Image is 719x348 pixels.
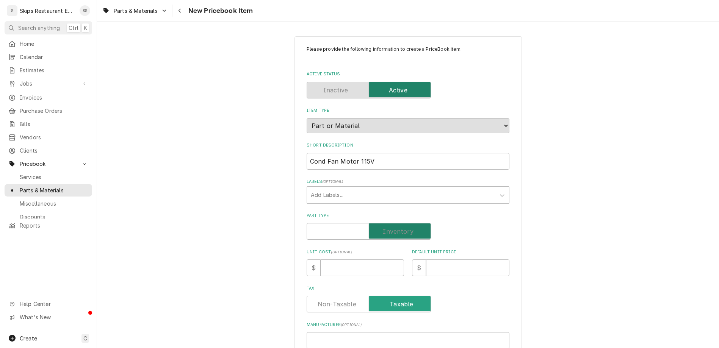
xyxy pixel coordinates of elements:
span: Miscellaneous [20,200,88,208]
div: Short Description [307,142,509,169]
span: New Pricebook Item [186,6,253,16]
div: Shan Skipper's Avatar [80,5,90,16]
span: Discounts [20,213,88,221]
span: Clients [20,147,88,154]
a: Estimates [5,64,92,76]
a: Invoices [5,91,92,104]
label: Item Type [307,108,509,114]
div: Item Type [307,108,509,133]
span: ( optional ) [341,323,362,327]
div: Skips Restaurant Equipment's Avatar [7,5,17,16]
a: Parts & Materials [5,184,92,197]
label: Default Unit Price [412,249,509,255]
label: Unit Cost [307,249,404,255]
a: Go to Parts & Materials [99,5,171,17]
span: What's New [20,313,88,321]
div: SS [80,5,90,16]
a: Go to Help Center [5,298,92,310]
a: Go to Jobs [5,77,92,90]
a: Go to What's New [5,311,92,323]
label: Tax [307,286,509,292]
div: Active Status [307,71,509,98]
span: ( optional ) [331,250,352,254]
span: Home [20,40,88,48]
span: C [83,334,87,342]
span: K [84,24,87,32]
span: Parts & Materials [20,186,88,194]
div: Active [307,82,509,98]
label: Manufacturer [307,322,509,328]
span: Help Center [20,300,88,308]
input: Name used to describe this Part or Material [307,153,509,170]
label: Labels [307,179,509,185]
div: S [7,5,17,16]
label: Part Type [307,213,509,219]
span: Jobs [20,80,77,87]
label: Active Status [307,71,509,77]
p: Please provide the following information to create a PriceBook item. [307,46,509,60]
a: Purchase Orders [5,105,92,117]
div: Unit Cost [307,249,404,276]
span: Vendors [20,133,88,141]
span: Create [20,335,37,342]
div: Tax [307,286,509,312]
span: Bills [20,120,88,128]
span: Services [20,173,88,181]
a: Services [5,171,92,183]
span: Estimates [20,66,88,74]
div: Labels [307,179,509,203]
a: Clients [5,144,92,157]
span: Search anything [18,24,60,32]
button: Navigate back [174,5,186,17]
span: Purchase Orders [20,107,88,115]
div: $ [412,259,426,276]
button: Search anythingCtrlK [5,21,92,34]
a: Go to Pricebook [5,158,92,170]
div: Default Unit Price [412,249,509,276]
a: Discounts [5,211,92,223]
a: Calendar [5,51,92,63]
span: Invoices [20,94,88,101]
a: Miscellaneous [5,197,92,210]
span: Reports [20,222,88,229]
div: Skips Restaurant Equipment [20,7,75,15]
a: Bills [5,118,92,130]
span: ( optional ) [322,179,343,184]
span: Parts & Materials [114,7,158,15]
a: Reports [5,219,92,232]
label: Short Description [307,142,509,148]
a: Home [5,37,92,50]
a: Vendors [5,131,92,144]
div: $ [307,259,321,276]
span: Pricebook [20,160,77,168]
span: Ctrl [69,24,78,32]
span: Calendar [20,53,88,61]
div: Part Type [307,213,509,240]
